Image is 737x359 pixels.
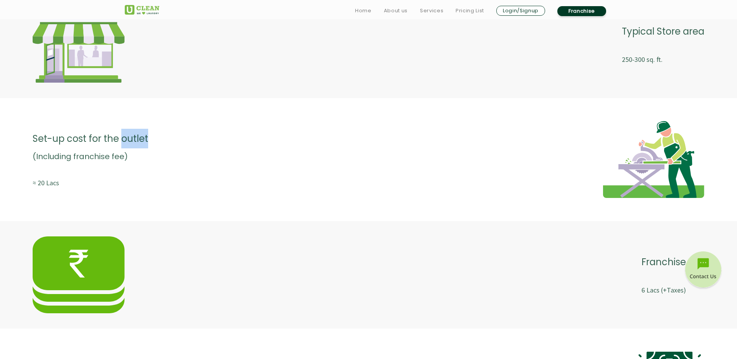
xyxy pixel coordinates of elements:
p: Franchise Fee [641,252,704,272]
p: 6 Lacs (+Taxes) [641,283,704,297]
a: Login/Signup [496,6,545,16]
p: ≈ 20 Lacs [33,176,148,190]
a: Pricing List [456,6,484,15]
a: Franchise [557,6,606,16]
p: (Including franchise fee) [33,148,148,165]
p: Set-up cost for the outlet [33,129,148,148]
img: contact-btn [684,251,722,290]
img: investment-img [33,236,125,313]
p: 250-300 sq. ft. [622,53,704,66]
a: Home [355,6,372,15]
img: UClean Laundry and Dry Cleaning [125,5,159,15]
img: investment-img [33,6,125,83]
img: investment-img [603,121,704,198]
p: Typical Store area [622,22,704,41]
a: Services [420,6,443,15]
a: About us [384,6,408,15]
